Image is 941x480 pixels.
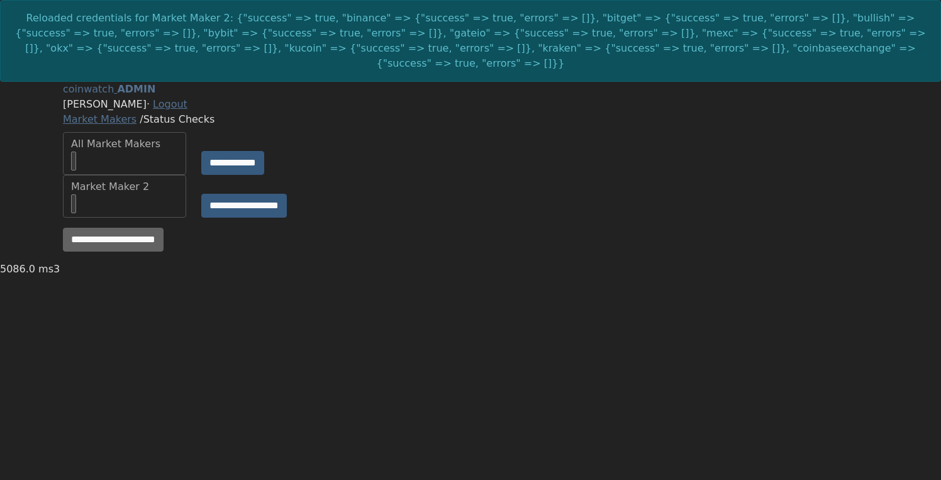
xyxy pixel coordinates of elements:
div: Market Maker 2 [71,179,178,194]
span: · [147,98,150,110]
div: All Market Makers [71,137,178,152]
a: coinwatch ADMIN [63,83,155,95]
span: / [140,113,143,125]
div: coinwatch [63,82,114,97]
div: Status Checks [63,112,878,127]
a: Logout [153,98,187,110]
span: ms [38,263,53,275]
a: Market Makers [63,113,136,125]
div: ADMIN [117,82,155,97]
span: 3 [53,263,60,275]
div: [PERSON_NAME] [63,97,878,112]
